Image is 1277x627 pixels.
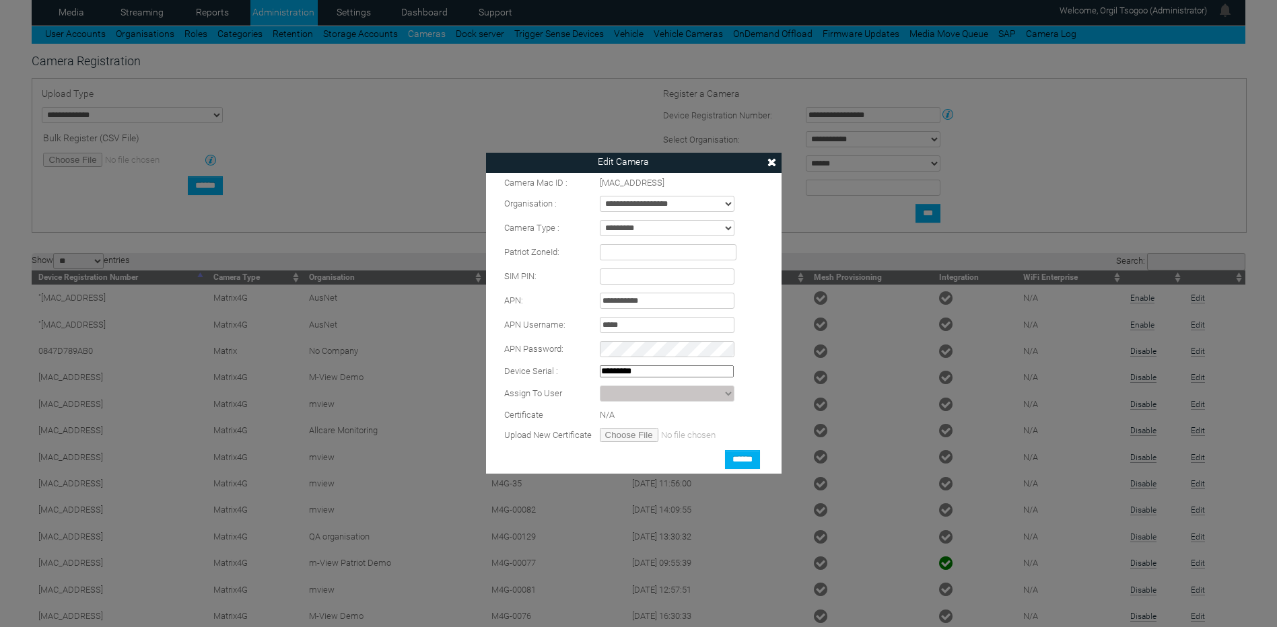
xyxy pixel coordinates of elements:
span: Organisation : [504,198,557,209]
span: Edit Camera [598,156,649,167]
span: Camera Mac ID : [504,178,567,188]
span: [MAC_ADDRESS] [600,178,664,188]
span: APN Password: [504,344,563,354]
span: Patriot ZoneId: [504,247,559,257]
span: Camera Type : [504,223,559,233]
span: Upload New Certificate [504,430,592,440]
span: APN: [504,295,523,305]
span: APN Username: [504,320,565,330]
span: Certificate [504,410,543,420]
span: Assign To User [504,388,562,398]
span: N/A [600,410,615,420]
span: SIM PIN: [504,271,537,281]
span: Device Serial : [504,366,558,376]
